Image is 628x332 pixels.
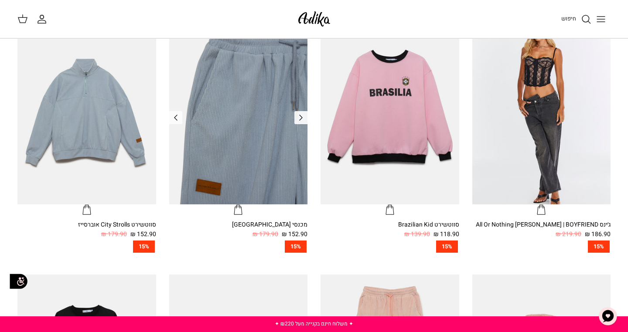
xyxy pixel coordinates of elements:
[321,220,459,240] a: סווטשירט Brazilian Kid 118.90 ₪ 139.90 ₪
[595,303,621,329] button: צ'אט
[17,20,156,216] a: סווטשירט City Strolls אוברסייז
[433,230,459,239] span: 118.90 ₪
[294,111,307,124] a: Previous
[101,230,127,239] span: 179.90 ₪
[472,220,611,240] a: ג׳ינס All Or Nothing [PERSON_NAME] | BOYFRIEND 186.90 ₪ 219.90 ₪
[169,220,308,230] div: מכנסי [GEOGRAPHIC_DATA]
[296,9,333,29] img: Adika IL
[282,230,307,239] span: 152.90 ₪
[321,20,459,216] a: סווטשירט Brazilian Kid
[321,220,459,230] div: סווטשירט Brazilian Kid
[253,230,278,239] span: 179.90 ₪
[17,220,156,240] a: סווטשירט City Strolls אוברסייז 152.90 ₪ 179.90 ₪
[321,241,459,253] a: 15%
[285,241,307,253] span: 15%
[585,230,611,239] span: 186.90 ₪
[169,220,308,240] a: מכנסי [GEOGRAPHIC_DATA] 152.90 ₪ 179.90 ₪
[588,241,610,253] span: 15%
[17,220,156,230] div: סווטשירט City Strolls אוברסייז
[169,111,182,124] a: Previous
[436,241,458,253] span: 15%
[275,320,353,328] a: ✦ משלוח חינם בקנייה מעל ₪220 ✦
[130,230,156,239] span: 152.90 ₪
[37,14,51,24] a: החשבון שלי
[133,241,155,253] span: 15%
[169,20,308,216] a: מכנסי טרנינג City strolls
[556,230,581,239] span: 219.90 ₪
[591,10,611,29] button: Toggle menu
[17,241,156,253] a: 15%
[561,14,591,24] a: חיפוש
[7,269,31,293] img: accessibility_icon02.svg
[561,14,576,23] span: חיפוש
[169,241,308,253] a: 15%
[472,241,611,253] a: 15%
[404,230,430,239] span: 139.90 ₪
[472,220,611,230] div: ג׳ינס All Or Nothing [PERSON_NAME] | BOYFRIEND
[472,20,611,216] a: ג׳ינס All Or Nothing קריס-קרוס | BOYFRIEND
